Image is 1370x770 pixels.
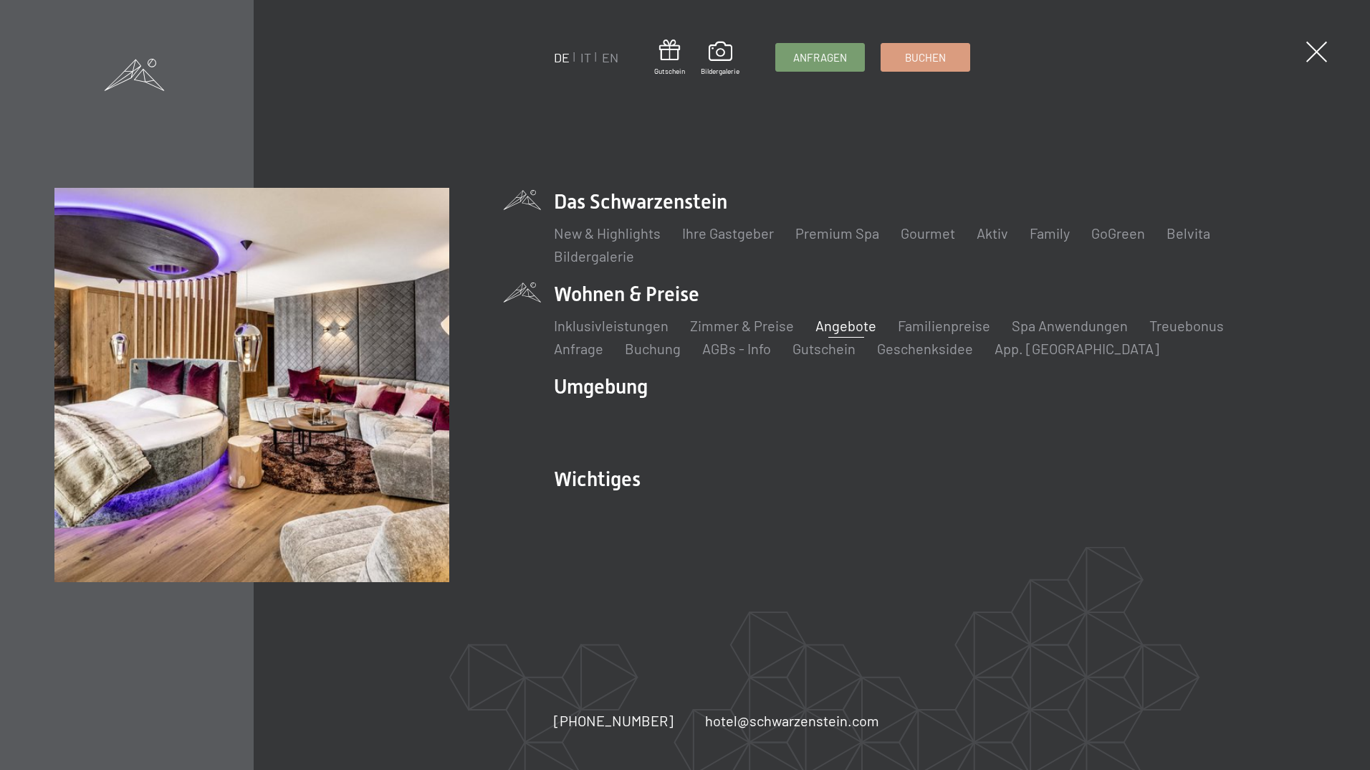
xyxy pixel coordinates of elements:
[793,50,847,65] span: Anfragen
[1167,224,1210,242] a: Belvita
[1030,224,1070,242] a: Family
[977,224,1008,242] a: Aktiv
[901,224,955,242] a: Gourmet
[702,340,771,357] a: AGBs - Info
[795,224,879,242] a: Premium Spa
[792,340,856,357] a: Gutschein
[881,44,969,71] a: Buchen
[554,247,634,265] a: Bildergalerie
[1012,317,1128,334] a: Spa Anwendungen
[705,710,879,731] a: hotel@schwarzenstein.com
[554,224,661,242] a: New & Highlights
[54,188,449,583] img: Wellnesshotel Südtirol SCHWARZENSTEIN - Wellnessurlaub in den Alpen
[554,710,674,731] a: [PHONE_NUMBER]
[682,224,774,242] a: Ihre Gastgeber
[776,44,864,71] a: Anfragen
[554,712,674,729] span: [PHONE_NUMBER]
[554,49,570,65] a: DE
[580,49,591,65] a: IT
[701,66,739,76] span: Bildergalerie
[815,317,876,334] a: Angebote
[654,66,685,76] span: Gutschein
[1149,317,1224,334] a: Treuebonus
[554,317,669,334] a: Inklusivleistungen
[905,50,946,65] span: Buchen
[701,42,739,76] a: Bildergalerie
[1091,224,1145,242] a: GoGreen
[554,340,603,357] a: Anfrage
[602,49,618,65] a: EN
[690,317,794,334] a: Zimmer & Preise
[995,340,1159,357] a: App. [GEOGRAPHIC_DATA]
[654,39,685,76] a: Gutschein
[877,340,973,357] a: Geschenksidee
[898,317,990,334] a: Familienpreise
[625,340,681,357] a: Buchung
